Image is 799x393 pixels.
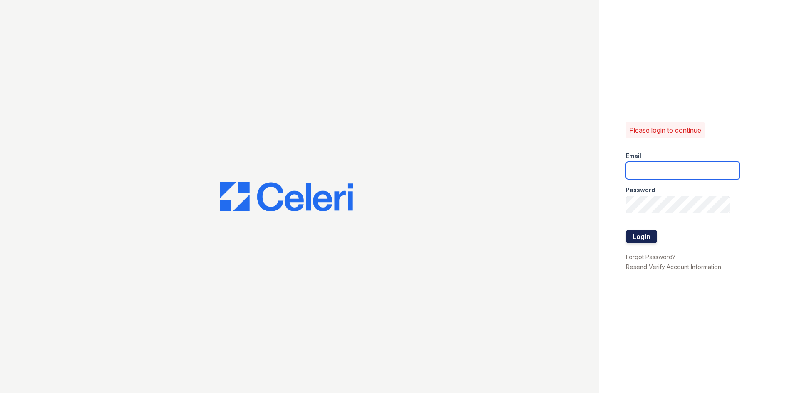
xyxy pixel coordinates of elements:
[626,152,641,160] label: Email
[626,230,657,243] button: Login
[220,182,353,212] img: CE_Logo_Blue-a8612792a0a2168367f1c8372b55b34899dd931a85d93a1a3d3e32e68fde9ad4.png
[629,125,701,135] p: Please login to continue
[626,253,675,260] a: Forgot Password?
[626,186,655,194] label: Password
[626,263,721,270] a: Resend Verify Account Information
